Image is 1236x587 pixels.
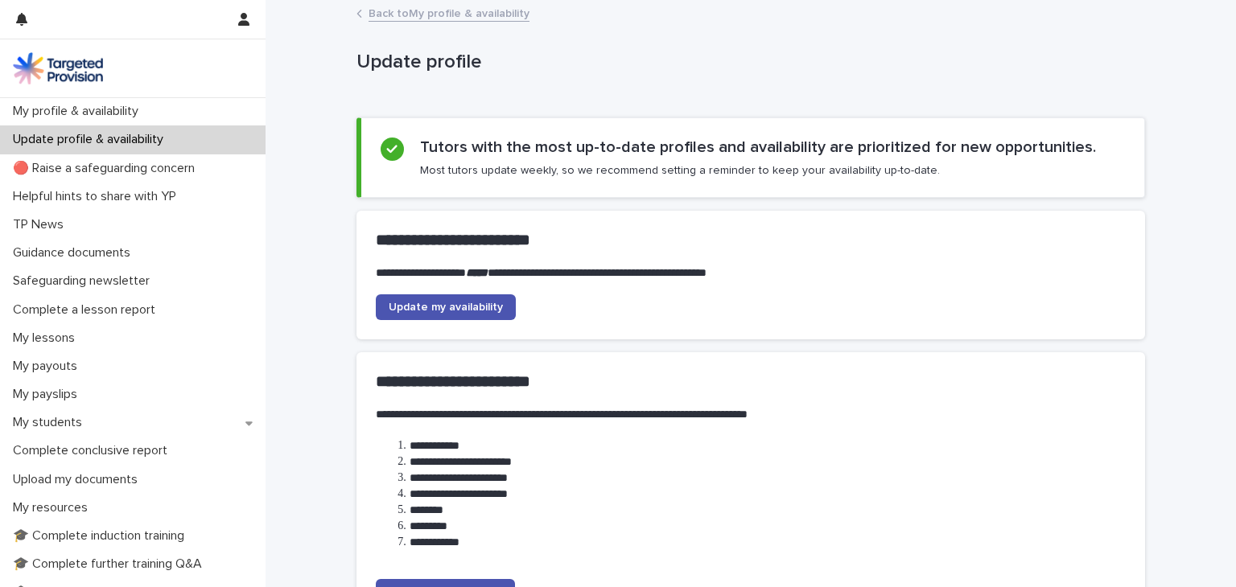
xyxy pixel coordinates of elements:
a: Back toMy profile & availability [369,3,529,22]
p: Complete conclusive report [6,443,180,458]
p: Guidance documents [6,245,143,261]
p: Safeguarding newsletter [6,273,163,289]
p: 🔴 Raise a safeguarding concern [6,161,208,176]
p: 🎓 Complete induction training [6,528,197,544]
p: My payouts [6,359,90,374]
span: Update my availability [389,302,503,313]
p: My payslips [6,387,90,402]
p: My resources [6,500,101,515]
p: 🎓 Complete further training Q&A [6,556,215,572]
p: Helpful hints to share with YP [6,189,189,204]
p: My students [6,415,95,430]
p: Complete a lesson report [6,302,168,318]
p: Most tutors update weekly, so we recommend setting a reminder to keep your availability up-to-date. [420,163,940,178]
p: Upload my documents [6,472,150,487]
h2: Tutors with the most up-to-date profiles and availability are prioritized for new opportunities. [420,138,1096,157]
p: Update profile [356,51,1139,74]
img: M5nRWzHhSzIhMunXDL62 [13,52,103,84]
p: TP News [6,217,76,232]
a: Update my availability [376,294,516,320]
p: My lessons [6,330,88,346]
p: Update profile & availability [6,132,176,147]
p: My profile & availability [6,104,151,119]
